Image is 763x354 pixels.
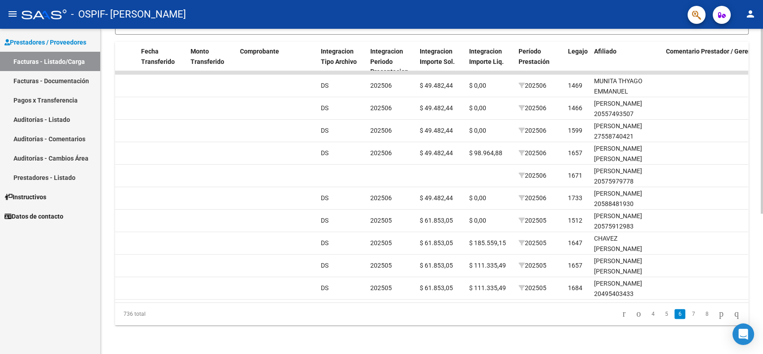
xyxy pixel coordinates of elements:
[7,9,18,19] mat-icon: menu
[115,303,240,325] div: 736 total
[564,42,590,81] datatable-header-cell: Legajo
[701,309,712,319] a: 8
[568,260,582,271] div: 1657
[370,104,392,112] span: 202506
[687,306,700,322] li: page 7
[519,149,546,157] span: 202506
[469,239,506,246] span: $ 185.559,15
[715,309,728,319] a: go to next page
[700,306,714,322] li: page 8
[590,42,662,81] datatable-header-cell: Afiliado
[370,262,392,269] span: 202505
[469,284,506,291] span: $ 111.335,49
[138,42,187,81] datatable-header-cell: Fecha Transferido
[646,306,660,322] li: page 4
[105,4,186,24] span: - [PERSON_NAME]
[321,262,328,269] span: DS
[469,127,486,134] span: $ 0,00
[568,170,582,181] div: 1671
[469,149,502,157] span: $ 98.964,88
[420,194,453,202] span: $ 49.482,44
[674,309,685,319] a: 6
[519,82,546,89] span: 202506
[4,192,46,202] span: Instructivos
[420,149,453,157] span: $ 49.482,44
[420,48,455,65] span: Integracion Importe Sol.
[568,238,582,248] div: 1647
[519,239,546,246] span: 202505
[367,42,416,81] datatable-header-cell: Integracion Periodo Presentacion
[420,262,453,269] span: $ 61.853,05
[519,48,550,65] span: Período Prestación
[321,217,328,224] span: DS
[648,309,658,319] a: 4
[141,48,175,65] span: Fecha Transferido
[594,188,659,209] div: [PERSON_NAME] 20588481930
[594,143,659,174] div: [PERSON_NAME] [PERSON_NAME] 20562705598
[618,309,630,319] a: go to first page
[416,42,466,81] datatable-header-cell: Integracion Importe Sol.
[370,127,392,134] span: 202506
[660,306,673,322] li: page 5
[519,194,546,202] span: 202506
[519,262,546,269] span: 202505
[568,125,582,136] div: 1599
[71,4,105,24] span: - OSPIF
[469,262,506,269] span: $ 111.335,49
[420,239,453,246] span: $ 61.853,05
[370,284,392,291] span: 202505
[594,166,659,187] div: [PERSON_NAME] 20575979778
[321,82,328,89] span: DS
[568,48,588,55] span: Legajo
[594,211,659,232] div: [PERSON_NAME] 20575912983
[469,104,486,112] span: $ 0,00
[420,82,453,89] span: $ 49.482,44
[568,81,582,91] div: 1469
[469,217,486,224] span: $ 0,00
[594,76,659,107] div: MUNITA THYAGO EMMANUEL 20563330830
[661,309,672,319] a: 5
[321,127,328,134] span: DS
[370,194,392,202] span: 202506
[236,42,317,81] datatable-header-cell: Comprobante
[568,193,582,203] div: 1733
[673,306,687,322] li: page 6
[745,9,756,19] mat-icon: person
[240,48,279,55] span: Comprobante
[321,48,357,65] span: Integracion Tipo Archivo
[568,103,582,113] div: 1466
[370,82,392,89] span: 202506
[594,121,659,142] div: [PERSON_NAME] 27558740421
[568,215,582,226] div: 1512
[187,42,236,81] datatable-header-cell: Monto Transferido
[594,278,659,299] div: [PERSON_NAME] 20495403433
[519,127,546,134] span: 202506
[370,48,408,76] span: Integracion Periodo Presentacion
[102,42,138,81] datatable-header-cell: OP
[568,148,582,158] div: 1657
[321,149,328,157] span: DS
[321,284,328,291] span: DS
[594,256,659,287] div: [PERSON_NAME] [PERSON_NAME] 20562705598
[370,149,392,157] span: 202506
[515,42,564,81] datatable-header-cell: Período Prestación
[466,42,515,81] datatable-header-cell: Integracion Importe Liq.
[370,239,392,246] span: 202505
[594,233,659,264] div: CHAVEZ [PERSON_NAME] 27585174691
[632,309,645,319] a: go to previous page
[420,127,453,134] span: $ 49.482,44
[321,239,328,246] span: DS
[317,42,367,81] datatable-header-cell: Integracion Tipo Archivo
[594,99,659,119] div: [PERSON_NAME] 20557493507
[519,217,546,224] span: 202505
[568,283,582,293] div: 1684
[469,48,504,65] span: Integracion Importe Liq.
[420,284,453,291] span: $ 61.853,05
[519,172,546,179] span: 202506
[4,37,86,47] span: Prestadores / Proveedores
[688,309,699,319] a: 7
[420,104,453,112] span: $ 49.482,44
[732,323,754,345] div: Open Intercom Messenger
[594,48,617,55] span: Afiliado
[4,211,63,221] span: Datos de contacto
